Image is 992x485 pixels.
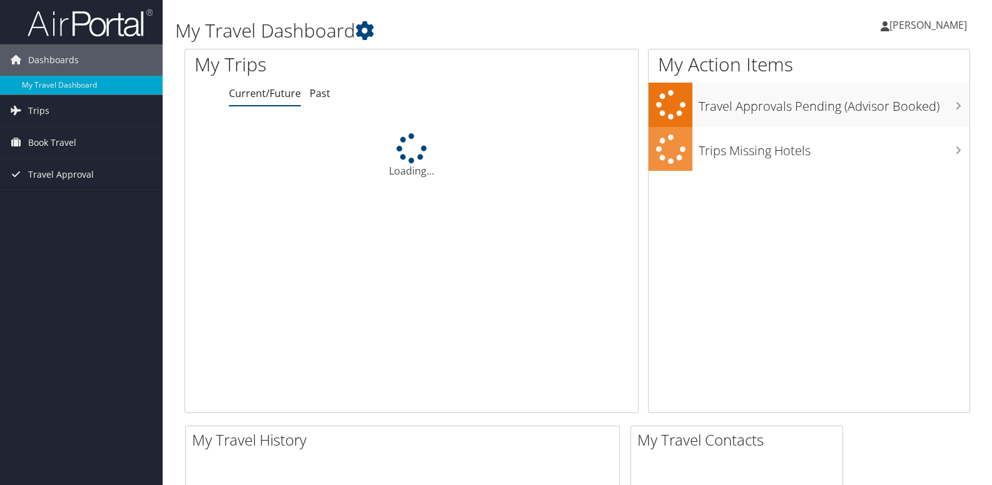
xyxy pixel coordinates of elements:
[229,86,301,100] a: Current/Future
[195,51,440,78] h1: My Trips
[881,6,979,44] a: [PERSON_NAME]
[28,95,49,126] span: Trips
[28,127,76,158] span: Book Travel
[699,91,969,115] h3: Travel Approvals Pending (Advisor Booked)
[192,429,619,451] h2: My Travel History
[28,8,153,38] img: airportal-logo.png
[185,133,638,178] div: Loading...
[889,18,967,32] span: [PERSON_NAME]
[649,83,969,127] a: Travel Approvals Pending (Advisor Booked)
[637,429,843,451] h2: My Travel Contacts
[28,159,94,190] span: Travel Approval
[649,51,969,78] h1: My Action Items
[310,86,330,100] a: Past
[699,136,969,160] h3: Trips Missing Hotels
[28,44,79,76] span: Dashboards
[175,18,711,44] h1: My Travel Dashboard
[649,127,969,171] a: Trips Missing Hotels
